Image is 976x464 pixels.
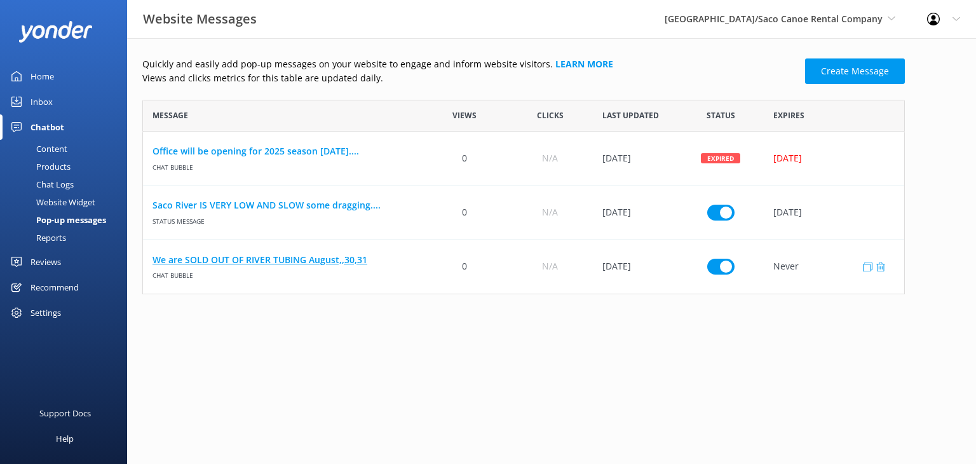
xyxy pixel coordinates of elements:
a: Learn more [555,58,613,70]
p: Quickly and easily add pop-up messages on your website to engage and inform website visitors. [142,57,797,71]
div: row [142,132,905,186]
div: Home [30,64,54,89]
div: [DATE] [764,186,904,240]
span: Message [152,109,188,121]
div: Website Widget [8,193,95,211]
div: Inbox [30,89,53,114]
span: Views [452,109,477,121]
span: N/A [542,205,558,219]
span: Clicks [537,109,564,121]
div: Recommend [30,275,79,300]
span: Chat bubble [152,267,412,280]
a: Website Widget [8,193,127,211]
span: Last updated [602,109,659,121]
div: Support Docs [39,400,91,426]
div: Pop-up messages [8,211,106,229]
h3: Website Messages [143,9,257,29]
div: [DATE] [773,151,887,165]
div: Products [8,158,71,175]
a: Products [8,158,127,175]
div: Chatbot [30,114,64,140]
div: row [142,186,905,240]
span: Status [707,109,735,121]
a: Create Message [805,58,905,84]
a: Pop-up messages [8,211,127,229]
div: Reports [8,229,66,247]
div: 0 [422,186,507,240]
div: 14 Aug 2025 [593,240,678,294]
a: Reports [8,229,127,247]
a: Saco River IS VERY LOW AND SLOW some dragging.... [152,198,412,212]
div: grid [142,132,905,294]
div: Never [764,240,904,294]
img: yonder-white-logo.png [19,21,92,42]
span: Expires [773,109,804,121]
span: N/A [542,259,558,273]
p: Views and clicks metrics for this table are updated daily. [142,71,797,85]
div: Expired [701,153,740,163]
div: Reviews [30,249,61,275]
div: Help [56,426,74,451]
span: Status message [152,212,412,226]
a: Office will be opening for 2025 season [DATE].... [152,144,412,158]
div: 14 Aug 2025 [593,186,678,240]
a: Content [8,140,127,158]
a: We are SOLD OUT OF RIVER TUBING August,,30,31 [152,253,412,267]
span: N/A [542,151,558,165]
div: 0 [422,132,507,186]
a: Chat Logs [8,175,127,193]
span: [GEOGRAPHIC_DATA]/Saco Canoe Rental Company [665,13,883,25]
div: Settings [30,300,61,325]
span: Chat bubble [152,158,412,172]
div: row [142,240,905,294]
div: Chat Logs [8,175,74,193]
div: 0 [422,240,507,294]
div: 26 Mar 2025 [593,132,678,186]
div: Content [8,140,67,158]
